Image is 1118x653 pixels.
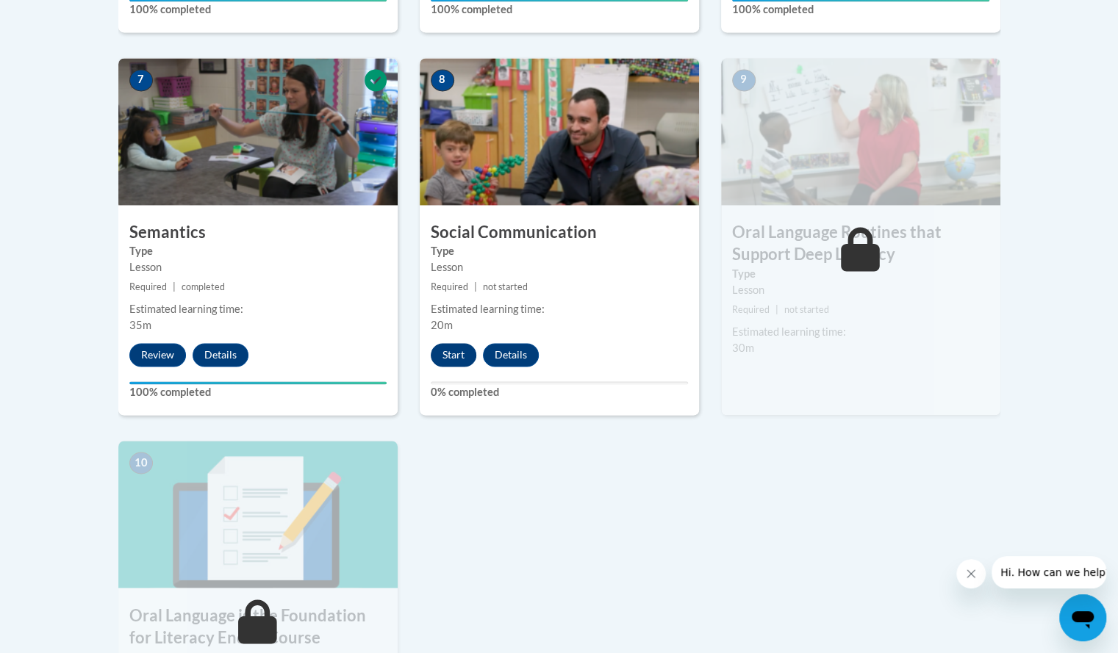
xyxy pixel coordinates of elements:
span: Required [129,281,167,292]
label: 0% completed [431,384,688,400]
label: 100% completed [732,1,989,18]
span: 20m [431,319,453,331]
label: Type [431,243,688,259]
img: Course Image [118,441,398,588]
div: Your progress [129,381,387,384]
div: Estimated learning time: [129,301,387,317]
div: Lesson [431,259,688,275]
span: not started [483,281,528,292]
span: | [474,281,477,292]
button: Start [431,343,476,367]
label: 100% completed [129,384,387,400]
span: completed [182,281,225,292]
span: 10 [129,452,153,474]
span: | [173,281,176,292]
div: Lesson [732,282,989,298]
span: 8 [431,69,454,91]
span: Required [431,281,468,292]
img: Course Image [118,58,398,205]
button: Details [483,343,539,367]
label: 100% completed [431,1,688,18]
label: Type [732,266,989,282]
label: Type [129,243,387,259]
span: 7 [129,69,153,91]
img: Course Image [420,58,699,205]
iframe: Button to launch messaging window [1059,594,1106,641]
span: 35m [129,319,151,331]
span: Hi. How can we help? [9,10,119,22]
div: Estimated learning time: [732,324,989,340]
img: Course Image [721,58,1000,205]
button: Review [129,343,186,367]
label: 100% completed [129,1,387,18]
div: Estimated learning time: [431,301,688,317]
span: not started [784,304,829,315]
h3: Oral Language Routines that Support Deep Literacy [721,221,1000,267]
div: Lesson [129,259,387,275]
iframe: Message from company [992,556,1106,588]
h3: Social Communication [420,221,699,244]
span: Required [732,304,770,315]
span: | [775,304,778,315]
button: Details [193,343,248,367]
iframe: Close message [956,559,986,588]
h3: Semantics [118,221,398,244]
span: 9 [732,69,756,91]
span: 30m [732,342,754,354]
